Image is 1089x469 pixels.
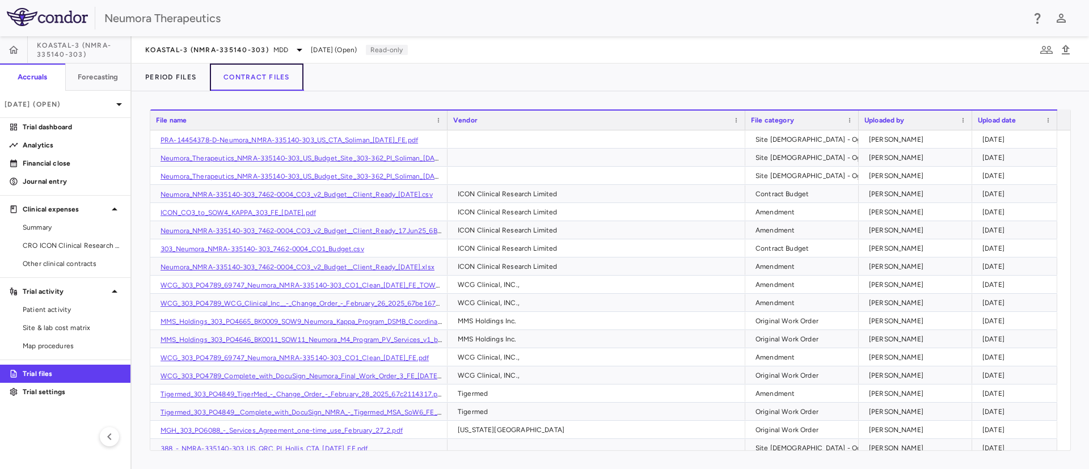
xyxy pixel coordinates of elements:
p: [DATE] (Open) [5,99,112,109]
div: Original Work Order [755,366,853,385]
div: ICON Clinical Research Limited [458,239,740,257]
div: [PERSON_NAME] [869,221,966,239]
a: MMS_Holdings_303_PO4665_BK0009_SOW9_Neumora_Kappa_Program_DSMB_Coordination_Services_v2.0_10Feb..... [161,318,538,326]
p: Financial close [23,158,121,168]
h6: Forecasting [78,72,119,82]
div: Tigermed [458,403,740,421]
div: Tigermed [458,385,740,403]
div: Amendment [755,203,853,221]
div: ICON Clinical Research Limited [458,221,740,239]
a: PRA-14454378-D-Neumora_NMRA-335140-303_US_CTA_Soliman_[DATE]_FE.pdf [161,136,418,144]
span: CRO ICON Clinical Research Limited [23,240,121,251]
p: Trial activity [23,286,108,297]
p: Analytics [23,140,121,150]
div: [PERSON_NAME] [869,385,966,403]
div: [PERSON_NAME] [869,185,966,203]
span: Vendor [453,116,478,124]
span: Other clinical contracts [23,259,121,269]
span: [DATE] (Open) [311,45,357,55]
div: Site [DEMOGRAPHIC_DATA] - Og Work Order [755,149,900,167]
p: Trial files [23,369,121,379]
span: Uploaded by [864,116,905,124]
img: logo-full-SnFGN8VE.png [7,8,88,26]
div: [DATE] [982,276,1052,294]
a: 303_Neumora_NMRA-335140-303_7462-0004_CO1_Budget.csv [161,245,364,253]
div: [PERSON_NAME] [869,149,966,167]
div: WCG Clinical, INC., [458,276,740,294]
a: Tigermed_303_PO4849__Complete_with_DocuSign_NMRA_-_Tigermed_MSA_SoW6_FE_[DATE].pdf [161,408,471,416]
a: Neumora_NMRA-335140-303_7462-0004_CO3_v2_Budget__Client_Ready_[DATE].xlsx [161,263,434,271]
div: [PERSON_NAME] [869,257,966,276]
div: Amendment [755,221,853,239]
div: WCG Clinical, INC., [458,294,740,312]
div: [DATE] [982,330,1052,348]
span: File category [751,116,794,124]
div: Original Work Order [755,421,853,439]
div: Original Work Order [755,403,853,421]
div: [DATE] [982,203,1052,221]
span: Summary [23,222,121,233]
div: ICON Clinical Research Limited [458,185,740,203]
a: WCG_303_PO4789_WCG_Clinical_Inc__-_Change_Order_-_February_26_2025_67be16796a.pdf [161,299,459,307]
div: Original Work Order [755,312,853,330]
div: [PERSON_NAME] [869,312,966,330]
a: Neumora_NMRA-335140-303_7462-0004_CO3_v2_Budget__Client_Ready_17Jun25_6BXs7ix.xlsx [161,227,468,235]
div: WCG Clinical, INC., [458,348,740,366]
div: Site [DEMOGRAPHIC_DATA] - Og Work Order [755,439,900,457]
div: [DATE] [982,294,1052,312]
div: [PERSON_NAME] [869,439,966,457]
div: Amendment [755,385,853,403]
div: [DATE] [982,149,1052,167]
div: Contract Budget [755,185,853,203]
a: WCG_303_PO4789_Complete_with_DocuSign_Neumora_Final_Work_Order_3_FE_[DATE].pdf [161,372,452,380]
div: [PERSON_NAME] [869,203,966,221]
div: [DATE] [982,312,1052,330]
div: [DATE] [982,421,1052,439]
p: Trial dashboard [23,122,121,132]
div: [DATE] [982,366,1052,385]
div: Amendment [755,348,853,366]
span: KOASTAL-3 (NMRA-335140-303) [145,45,269,54]
div: [PERSON_NAME] [869,366,966,385]
div: [DATE] [982,403,1052,421]
div: ICON Clinical Research Limited [458,203,740,221]
div: Site [DEMOGRAPHIC_DATA] - Og Work Order [755,130,900,149]
a: Neumora_Therapeutics_NMRA-335140-303_US_Budget_Site_303-362_PI_Soliman_[DATE]_final.xlsx [161,154,475,162]
span: Upload date [978,116,1016,124]
div: [PERSON_NAME] [869,239,966,257]
div: Amendment [755,294,853,312]
span: Site & lab cost matrix [23,323,121,333]
div: Site [DEMOGRAPHIC_DATA] - Og Work Order [755,167,900,185]
a: WCG_303_PO4789_69747_Neumora_NMRA-335140-303_CO1_Clean_[DATE]_FE.pdf [161,354,429,362]
div: WCG Clinical, INC., [458,366,740,385]
div: [DATE] [982,385,1052,403]
a: WCG_303_PO4789_69747_Neumora_NMRA-335140-303_CO1_Clean_[DATE]_FE_TOWLLjH.pdf [161,281,462,289]
p: Read-only [366,45,407,55]
a: Tigermed_303_PO4849_TigerMed_-_Change_Order_-_February_28_2025_67c2114317.pdf [161,390,444,398]
p: Clinical expenses [23,204,108,214]
p: Trial settings [23,387,121,397]
div: [US_STATE][GEOGRAPHIC_DATA] [458,421,740,439]
div: [PERSON_NAME] [869,348,966,366]
a: 388_-_NMRA-335140-303_US_QRC_PI_Hollis_CTA_[DATE]_FE.pdf [161,445,368,453]
span: Patient activity [23,305,121,315]
a: Neumora_NMRA-335140-303_7462-0004_CO3_v2_Budget__Client_Ready_[DATE].csv [161,191,433,198]
div: ICON Clinical Research Limited [458,257,740,276]
div: [PERSON_NAME] [869,403,966,421]
div: MMS Holdings Inc. [458,312,740,330]
span: MDD [273,45,288,55]
div: [PERSON_NAME] [869,294,966,312]
span: KOASTAL-3 (NMRA-335140-303) [37,41,130,59]
div: [DATE] [982,239,1052,257]
div: Original Work Order [755,330,853,348]
div: Amendment [755,257,853,276]
div: [DATE] [982,221,1052,239]
a: MGH_303_PO6088_-_Services_Agreement_one-time_use_February_27_2.pdf [161,426,403,434]
a: MMS_Holdings_303_PO4646_BK0011_SOW11_Neumora_M4_Program_PV_Services_v1_b3Y7Yh7.1_[DATE]__1.pdf [161,336,515,344]
span: File name [156,116,187,124]
div: Neumora Therapeutics [104,10,1023,27]
div: [DATE] [982,130,1052,149]
div: [PERSON_NAME] [869,421,966,439]
div: [DATE] [982,257,1052,276]
div: [PERSON_NAME] [869,276,966,294]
